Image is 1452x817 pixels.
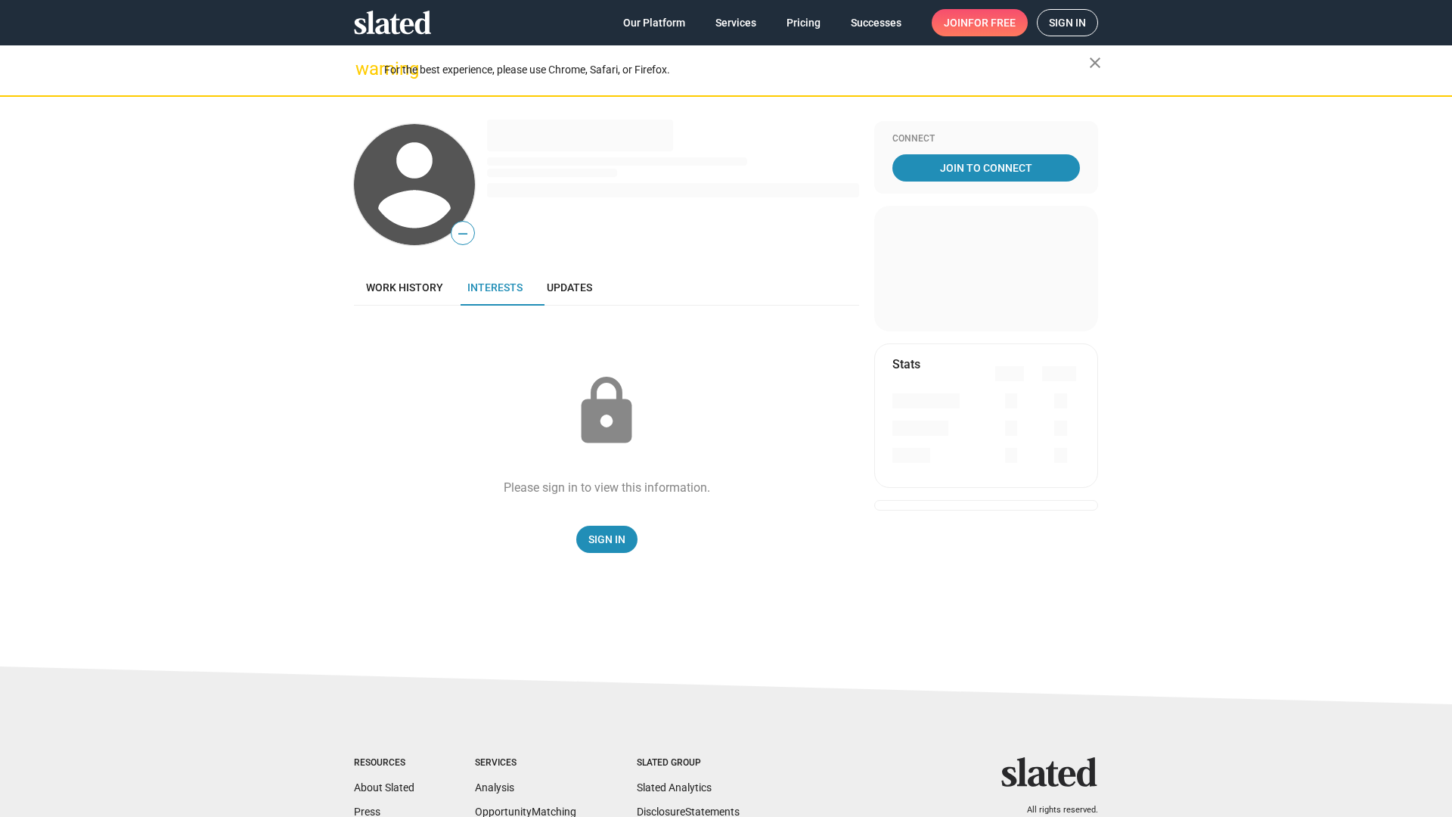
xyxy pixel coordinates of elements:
[455,269,535,306] a: Interests
[774,9,833,36] a: Pricing
[944,9,1016,36] span: Join
[892,133,1080,145] div: Connect
[451,224,474,244] span: —
[786,9,821,36] span: Pricing
[467,281,523,294] span: Interests
[475,757,576,769] div: Services
[637,781,712,794] a: Slated Analytics
[588,526,625,553] span: Sign In
[611,9,697,36] a: Our Platform
[535,269,604,306] a: Updates
[384,60,1089,80] div: For the best experience, please use Chrome, Safari, or Firefox.
[715,9,756,36] span: Services
[892,356,920,372] mat-card-title: Stats
[932,9,1028,36] a: Joinfor free
[569,374,644,449] mat-icon: lock
[1086,54,1104,72] mat-icon: close
[623,9,685,36] span: Our Platform
[1049,10,1086,36] span: Sign in
[839,9,914,36] a: Successes
[475,781,514,794] a: Analysis
[895,154,1077,182] span: Join To Connect
[576,526,638,553] a: Sign In
[366,281,443,294] span: Work history
[504,480,710,495] div: Please sign in to view this information.
[354,269,455,306] a: Work history
[1037,9,1098,36] a: Sign in
[354,757,414,769] div: Resources
[703,9,768,36] a: Services
[547,281,592,294] span: Updates
[354,781,414,794] a: About Slated
[637,757,740,769] div: Slated Group
[355,60,374,78] mat-icon: warning
[892,154,1080,182] a: Join To Connect
[968,9,1016,36] span: for free
[851,9,901,36] span: Successes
